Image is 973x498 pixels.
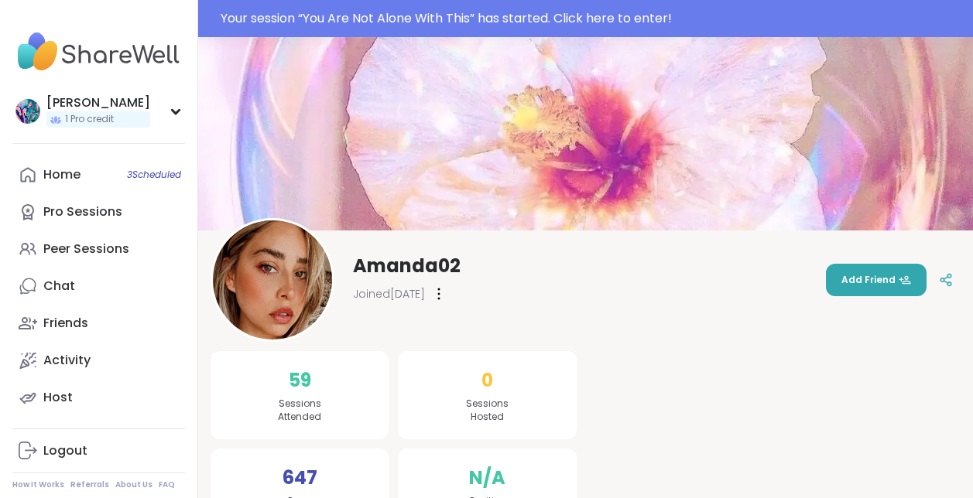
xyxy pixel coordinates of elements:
div: Your session “ You Are Not Alone With This ” has started. Click here to enter! [221,9,964,28]
a: Activity [12,342,185,379]
div: Logout [43,442,87,459]
a: Chat [12,268,185,305]
button: Add Friend [826,264,927,296]
span: Sessions Attended [278,397,321,424]
div: Host [43,389,73,406]
span: Amanda02 [353,254,461,278]
div: Friends [43,315,88,332]
a: Logout [12,432,185,469]
span: Add Friend [841,273,911,287]
a: How It Works [12,479,64,490]
span: 1 Pro credit [65,113,114,126]
img: Amanda02 [213,220,332,339]
div: Home [43,166,81,183]
a: Home3Scheduled [12,156,185,193]
a: Pro Sessions [12,193,185,230]
div: Activity [43,352,91,369]
span: N/A [469,464,505,492]
a: Host [12,379,185,416]
a: FAQ [159,479,175,490]
a: Friends [12,305,185,342]
span: 0 [481,367,493,394]
div: Chat [43,278,75,295]
span: Sessions Hosted [466,397,509,424]
span: 3 Scheduled [127,169,181,181]
div: Peer Sessions [43,240,129,258]
div: Pro Sessions [43,203,122,220]
a: Peer Sessions [12,230,185,268]
a: Referrals [70,479,109,490]
img: banner [198,37,973,230]
span: 647 [283,464,317,492]
img: hollyjanicki [15,99,40,124]
a: About Us [115,479,152,490]
span: Joined [DATE] [353,286,425,302]
span: 59 [289,367,311,394]
div: [PERSON_NAME] [46,94,150,111]
img: ShareWell Nav Logo [12,25,185,79]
